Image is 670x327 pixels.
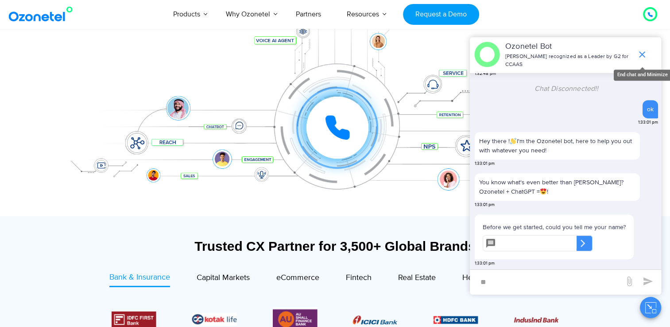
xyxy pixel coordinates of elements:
span: eCommerce [276,273,319,283]
span: 1:32:48 pm [475,70,496,77]
div: Trusted CX Partner for 3,500+ Global Brands [63,238,608,254]
img: Picture10.png [514,317,559,323]
p: Ozonetel Bot [505,41,632,53]
span: 1:33:01 pm [638,119,658,126]
p: Hey there ! I'm the Ozonetel bot, here to help you out with whatever you need! [479,136,635,155]
a: Request a Demo [403,4,479,25]
a: Real Estate [398,272,436,287]
a: eCommerce [276,272,319,287]
span: 1:33:01 pm [475,202,495,208]
span: 1:33:01 pm [475,260,495,267]
span: Healthcare [462,273,500,283]
img: 👋 [510,138,516,144]
span: end chat or minimize [633,46,651,63]
div: 1 / 6 [353,314,398,325]
div: new-msg-input [474,274,620,290]
span: Capital Markets [197,273,250,283]
div: ok [647,105,654,114]
p: Before we get started, could you tell me your name? [483,222,626,232]
a: Capital Markets [197,272,250,287]
img: 😍 [540,188,546,195]
img: Picture26.jpg [192,313,236,326]
span: Bank & Insurance [109,272,170,282]
img: Picture9.png [434,316,478,323]
button: Close chat [640,297,661,318]
span: 1:33:01 pm [475,160,495,167]
span: Fintech [346,273,372,283]
span: Real Estate [398,273,436,283]
p: You know what's even better than [PERSON_NAME]? Ozonetel + ChatGPT = ! [479,178,635,196]
a: Fintech [346,272,372,287]
a: Bank & Insurance [109,272,170,287]
img: Picture8.png [353,315,398,324]
div: 5 / 6 [192,313,236,326]
p: [PERSON_NAME] recognized as a Leader by G2 for CCAAS [505,53,632,69]
span: Chat Disconnected!! [534,84,599,93]
img: header [474,42,500,67]
a: Healthcare [462,272,500,287]
div: 2 / 6 [434,314,478,325]
div: 3 / 6 [514,314,559,325]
